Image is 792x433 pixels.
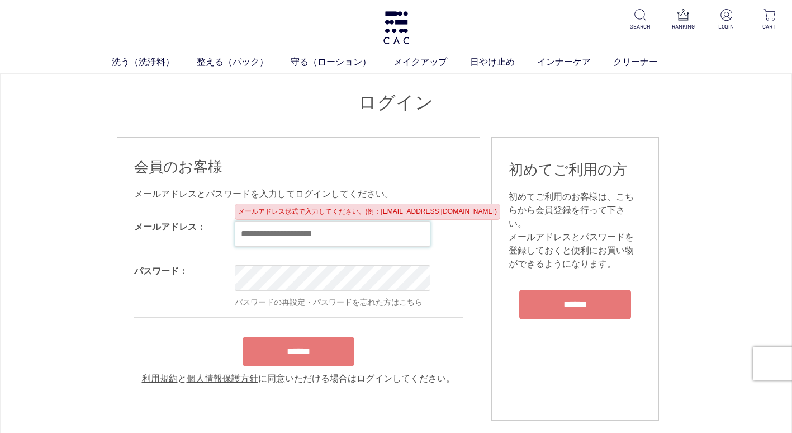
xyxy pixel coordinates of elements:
a: 守る（ローション） [291,55,393,69]
span: 会員のお客様 [134,158,222,175]
p: LOGIN [713,22,740,31]
a: 個人情報保護方針 [187,374,258,383]
label: メールアドレス： [134,222,206,232]
a: CART [756,9,783,31]
img: logo [382,11,411,44]
span: 初めてご利用の方 [509,161,627,178]
label: パスワード： [134,266,188,276]
p: SEARCH [627,22,654,31]
div: メールアドレス形式で入力してください。(例：[EMAIL_ADDRESS][DOMAIN_NAME]) [235,204,500,220]
a: 洗う（洗浄料） [112,55,197,69]
a: 利用規約 [142,374,178,383]
h1: ログイン [117,91,676,115]
div: と に同意いただける場合はログインしてください。 [134,372,463,385]
a: LOGIN [713,9,740,31]
a: クリーナー [613,55,680,69]
a: 整える（パック） [197,55,291,69]
a: インナーケア [537,55,613,69]
p: CART [756,22,783,31]
a: RANKING [670,9,697,31]
a: SEARCH [627,9,654,31]
a: 日やけ止め [470,55,537,69]
p: RANKING [670,22,697,31]
div: メールアドレスとパスワードを入力してログインしてください。 [134,187,463,201]
a: パスワードの再設定・パスワードを忘れた方はこちら [235,298,423,307]
div: 初めてご利用のお客様は、こちらから会員登録を行って下さい。 メールアドレスとパスワードを登録しておくと便利にお買い物ができるようになります。 [509,190,642,271]
a: メイクアップ [393,55,469,69]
